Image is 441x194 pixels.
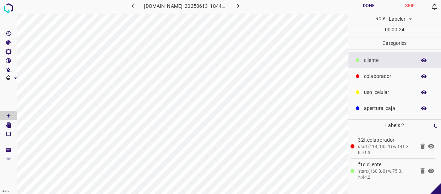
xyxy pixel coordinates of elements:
p: Labels 2 [350,120,439,131]
p: 32f.colaborador [358,136,415,144]
div: start:(160.8, 0) w:75.3, h:44.2 [358,168,415,181]
img: logo [2,2,15,15]
p: 24 [399,26,404,33]
div: : : [385,26,404,37]
p: uso_celular [364,89,413,96]
div: 4.3.7 [1,188,11,194]
div: start:(114, 105.1) w:141.3, h:71.3 [358,144,415,156]
p: ​​cliente [364,57,413,64]
p: f1c.​​cliente [358,161,415,168]
p: 00 [385,26,391,33]
div: Labeler [389,14,414,24]
h6: [DOMAIN_NAME]_20250613_184448_000008160.jpg [144,2,227,12]
p: colaborador [364,73,413,80]
p: 00 [392,26,397,33]
p: apertura_caja [364,105,413,112]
